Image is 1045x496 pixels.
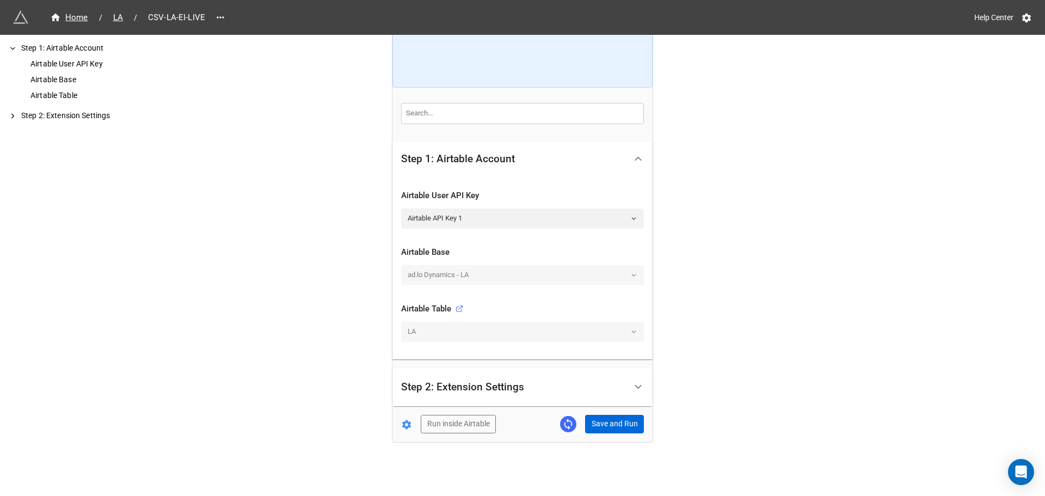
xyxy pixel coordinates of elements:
input: Search... [401,103,644,124]
a: Airtable API Key 1 [401,209,644,228]
div: Airtable Table [28,90,174,101]
div: Step 2: Extension Settings [401,382,524,393]
div: Open Intercom Messenger [1008,459,1034,485]
a: Sync Base Structure [560,416,576,432]
div: Airtable User API Key [401,189,644,203]
nav: breadcrumb [44,11,212,24]
div: Step 1: Airtable Account [392,176,653,359]
div: Step 2: Extension Settings [19,110,174,121]
a: LA [107,11,130,24]
div: Step 2: Extension Settings [392,368,653,407]
div: Airtable Table [401,303,463,316]
a: Help Center [967,8,1021,27]
div: Step 1: Airtable Account [401,154,515,164]
div: Airtable Base [28,74,174,85]
div: Airtable Base [401,246,644,259]
div: Step 1: Airtable Account [392,142,653,176]
a: Home [44,11,95,24]
li: / [99,12,102,23]
span: CSV-LA-EI-LIVE [142,11,212,24]
button: Save and Run [585,415,644,433]
div: Home [50,11,88,24]
li: / [134,12,137,23]
div: Step 1: Airtable Account [19,42,174,54]
div: Airtable User API Key [28,58,174,70]
img: miniextensions-icon.73ae0678.png [13,10,28,25]
button: Run inside Airtable [421,415,496,433]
